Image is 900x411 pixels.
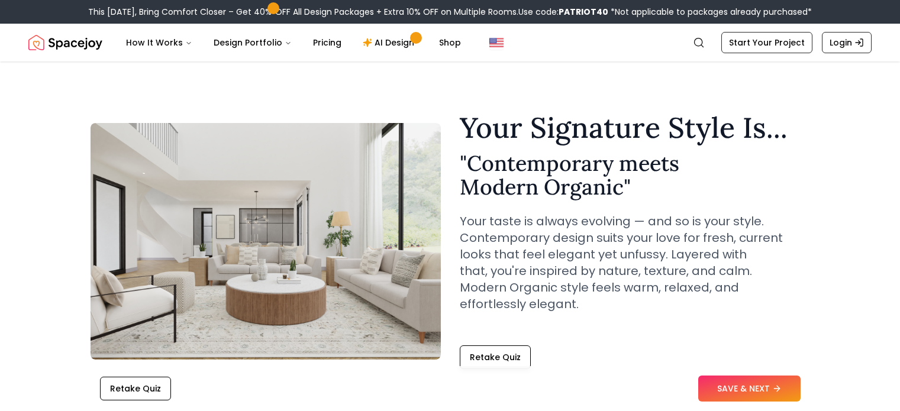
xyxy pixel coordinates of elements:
[28,24,872,62] nav: Global
[100,377,171,400] button: Retake Quiz
[460,114,810,142] h1: Your Signature Style Is...
[204,31,301,54] button: Design Portfolio
[353,31,427,54] a: AI Design
[518,6,608,18] span: Use code:
[117,31,202,54] button: How It Works
[28,31,102,54] img: Spacejoy Logo
[88,6,812,18] div: This [DATE], Bring Comfort Closer – Get 40% OFF All Design Packages + Extra 10% OFF on Multiple R...
[460,213,810,312] p: Your taste is always evolving — and so is your style. Contemporary design suits your love for fre...
[721,32,812,53] a: Start Your Project
[698,376,801,402] button: SAVE & NEXT
[117,31,470,54] nav: Main
[304,31,351,54] a: Pricing
[91,123,441,360] img: Contemporary meets Modern Organic Style Example
[608,6,812,18] span: *Not applicable to packages already purchased*
[460,151,810,199] h2: " Contemporary meets Modern Organic "
[489,35,504,50] img: United States
[559,6,608,18] b: PATRIOT40
[28,31,102,54] a: Spacejoy
[430,31,470,54] a: Shop
[822,32,872,53] a: Login
[460,345,531,369] button: Retake Quiz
